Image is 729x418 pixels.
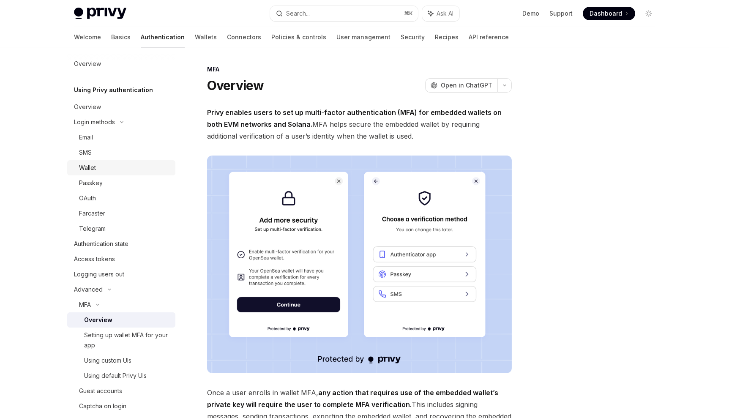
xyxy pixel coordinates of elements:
[67,399,175,414] a: Captcha on login
[195,27,217,47] a: Wallets
[67,368,175,383] a: Using default Privy UIs
[207,65,512,74] div: MFA
[74,102,101,112] div: Overview
[84,315,112,325] div: Overview
[141,27,185,47] a: Authentication
[67,145,175,160] a: SMS
[67,221,175,236] a: Telegram
[84,371,147,381] div: Using default Privy UIs
[79,132,93,142] div: Email
[401,27,425,47] a: Security
[74,8,126,19] img: light logo
[79,300,91,310] div: MFA
[271,27,326,47] a: Policies & controls
[79,163,96,173] div: Wallet
[79,193,96,203] div: OAuth
[207,107,512,142] span: MFA helps secure the embedded wallet by requiring additional verification of a user’s identity wh...
[469,27,509,47] a: API reference
[79,208,105,219] div: Farcaster
[79,178,103,188] div: Passkey
[67,56,175,71] a: Overview
[437,9,453,18] span: Ask AI
[642,7,655,20] button: Toggle dark mode
[207,388,498,409] strong: any action that requires use of the embedded wallet’s private key will require the user to comple...
[583,7,635,20] a: Dashboard
[67,130,175,145] a: Email
[67,251,175,267] a: Access tokens
[79,224,106,234] div: Telegram
[79,148,92,158] div: SMS
[74,284,103,295] div: Advanced
[74,27,101,47] a: Welcome
[67,175,175,191] a: Passkey
[590,9,622,18] span: Dashboard
[84,330,170,350] div: Setting up wallet MFA for your app
[67,328,175,353] a: Setting up wallet MFA for your app
[522,9,539,18] a: Demo
[67,160,175,175] a: Wallet
[67,191,175,206] a: OAuth
[270,6,418,21] button: Search...⌘K
[207,156,512,373] img: images/MFA.png
[74,59,101,69] div: Overview
[207,78,264,93] h1: Overview
[79,401,126,411] div: Captcha on login
[67,236,175,251] a: Authentication state
[84,355,131,366] div: Using custom UIs
[286,8,310,19] div: Search...
[74,269,124,279] div: Logging users out
[67,206,175,221] a: Farcaster
[79,386,122,396] div: Guest accounts
[74,85,153,95] h5: Using Privy authentication
[207,108,502,128] strong: Privy enables users to set up multi-factor authentication (MFA) for embedded wallets on both EVM ...
[67,267,175,282] a: Logging users out
[111,27,131,47] a: Basics
[67,99,175,115] a: Overview
[74,239,128,249] div: Authentication state
[422,6,459,21] button: Ask AI
[425,78,497,93] button: Open in ChatGPT
[404,10,413,17] span: ⌘ K
[441,81,492,90] span: Open in ChatGPT
[435,27,459,47] a: Recipes
[74,254,115,264] div: Access tokens
[74,117,115,127] div: Login methods
[67,353,175,368] a: Using custom UIs
[549,9,573,18] a: Support
[67,383,175,399] a: Guest accounts
[227,27,261,47] a: Connectors
[67,312,175,328] a: Overview
[336,27,390,47] a: User management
